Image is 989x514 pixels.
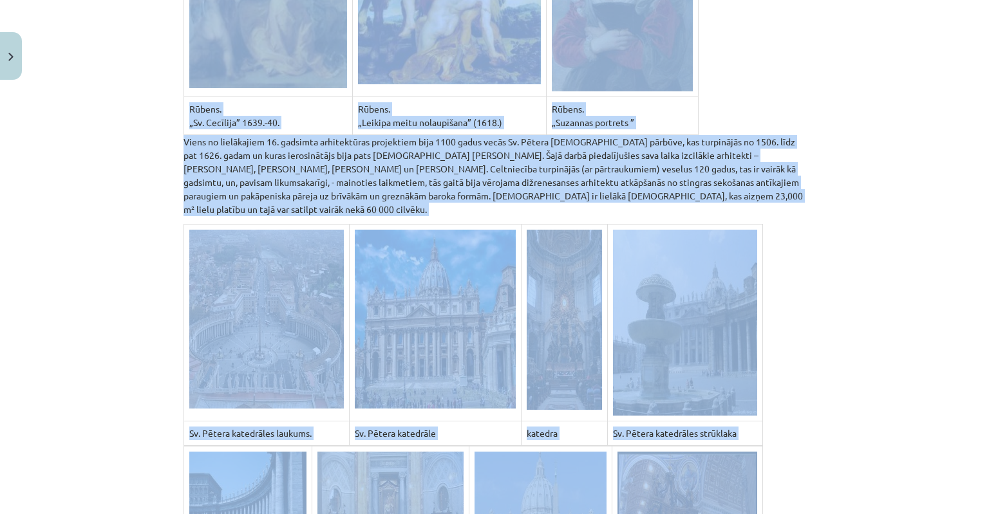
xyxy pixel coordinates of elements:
td: Rūbens. „Leikipa meitu nolaupīšana” (1618.) [353,96,547,134]
td: Rūbens. „Suzannas portrets ” [546,96,698,134]
td: Sv. Pētera katedrāles laukums. [184,421,350,445]
img: icon-close-lesson-0947bae3869378f0d4975bcd49f059093ad1ed9edebbc8119c70593378902aed.svg [8,53,14,61]
td: Sv. Pētera katedrāles strūklaka [607,421,763,445]
td: Sv. Pētera katedrāle [350,421,522,445]
td: katedra [521,421,607,445]
td: Rūbens. „Sv. Cecīlija” 1639.-40. [184,96,353,134]
p: Viens no lielākajiem 16. gadsimta arhitektūras projektiem bija 1100 gadus vecās Sv. Pētera [DEMOG... [184,135,805,216]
